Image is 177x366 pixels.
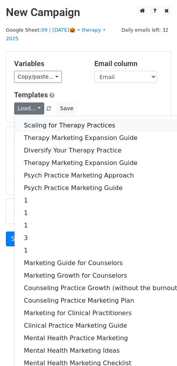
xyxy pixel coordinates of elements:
[119,26,171,34] span: Daily emails left: 32
[14,71,62,83] a: Copy/paste...
[6,231,32,246] a: Send
[14,59,83,68] h5: Variables
[14,91,48,99] a: Templates
[94,59,163,68] h5: Email column
[138,328,177,366] iframe: Chat Widget
[14,102,44,115] a: Load...
[6,27,106,42] a: 09 | [DATE]🎃 • therapy • 2025
[6,6,171,19] h2: New Campaign
[119,27,171,33] a: Daily emails left: 32
[6,27,106,42] small: Google Sheet:
[56,102,77,115] button: Save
